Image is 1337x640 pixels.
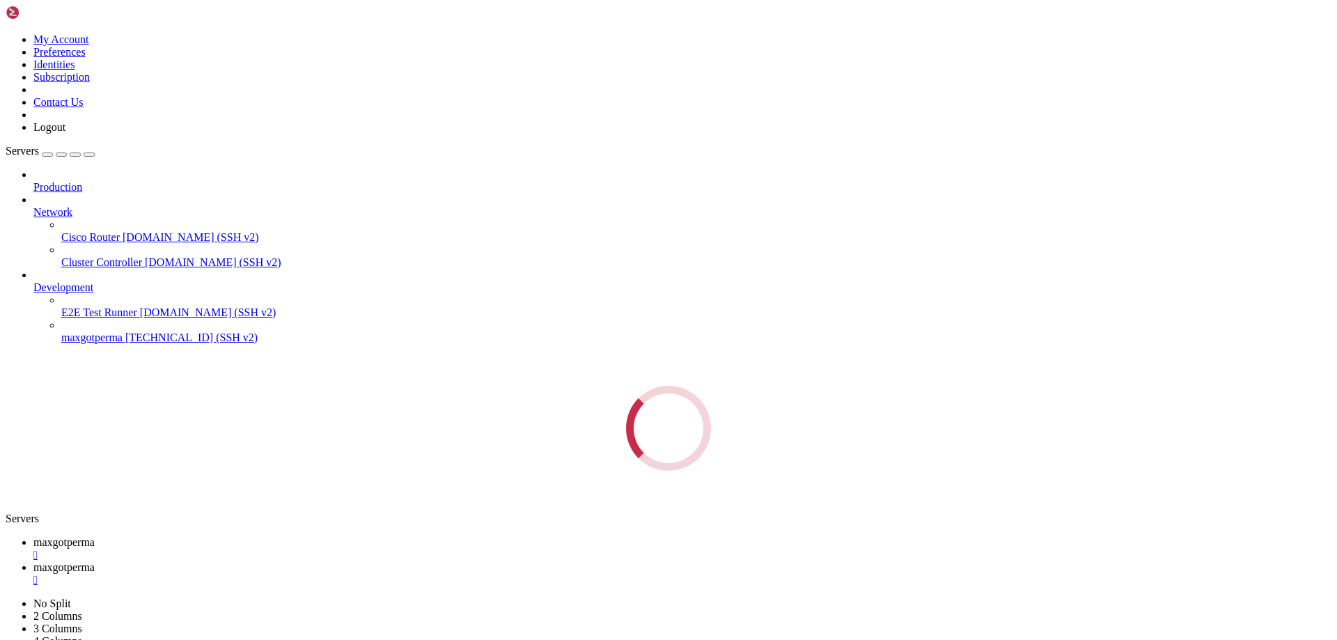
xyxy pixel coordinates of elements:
a: Contact Us [33,96,84,108]
a: E2E Test Runner [DOMAIN_NAME] (SSH v2) [61,306,1331,319]
div: Loading... [626,386,711,471]
li: Production [33,169,1331,194]
span: [DOMAIN_NAME] (SSH v2) [145,256,281,268]
li: Cisco Router [DOMAIN_NAME] (SSH v2) [61,219,1331,244]
a: Production [33,181,1331,194]
li: Network [33,194,1331,269]
a: Subscription [33,71,90,83]
a: 3 Columns [33,623,82,634]
a: Development [33,281,1331,294]
div: (0, 1) [6,17,11,29]
span: Cisco Router [61,231,120,243]
li: Cluster Controller [DOMAIN_NAME] (SSH v2) [61,244,1331,269]
a: Cluster Controller [DOMAIN_NAME] (SSH v2) [61,256,1331,269]
a: My Account [33,33,89,45]
a: Logout [33,121,65,133]
div: Servers [6,513,1331,525]
a: maxgotperma [33,561,1331,586]
a: maxgotperma [TECHNICAL_ID] (SSH v2) [61,331,1331,344]
img: Shellngn [6,6,86,19]
x-row: Connection timed out [6,6,1156,17]
span: maxgotperma [61,331,123,343]
span: Network [33,206,72,218]
span: [TECHNICAL_ID] (SSH v2) [125,331,258,343]
a: Cisco Router [DOMAIN_NAME] (SSH v2) [61,231,1331,244]
li: maxgotperma [TECHNICAL_ID] (SSH v2) [61,319,1331,344]
a: Identities [33,58,75,70]
a:  [33,574,1331,586]
a: No Split [33,598,71,609]
span: [DOMAIN_NAME] (SSH v2) [140,306,276,318]
span: Development [33,281,93,293]
a:  [33,549,1331,561]
li: E2E Test Runner [DOMAIN_NAME] (SSH v2) [61,294,1331,319]
span: [DOMAIN_NAME] (SSH v2) [123,231,259,243]
span: maxgotperma [33,561,95,573]
span: Production [33,181,82,193]
a: Preferences [33,46,86,58]
a: maxgotperma [33,536,1331,561]
a: 2 Columns [33,610,82,622]
li: Development [33,269,1331,344]
a: Network [33,206,1331,219]
a: Servers [6,145,95,157]
span: E2E Test Runner [61,306,137,318]
span: maxgotperma [33,536,95,548]
span: Servers [6,145,39,157]
span: Cluster Controller [61,256,142,268]
x-row: Connecting [TECHNICAL_ID]... [6,6,1156,17]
